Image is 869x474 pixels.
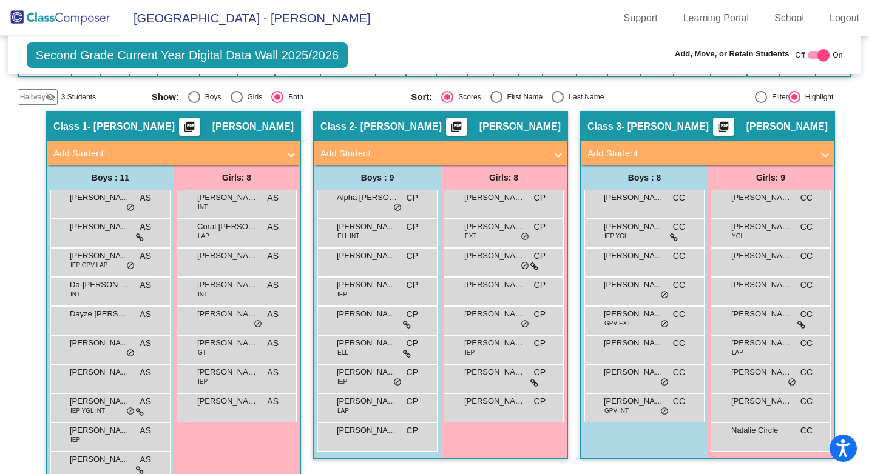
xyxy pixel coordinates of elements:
[140,279,151,292] span: AS
[140,453,151,466] span: AS
[337,366,397,378] span: [PERSON_NAME]
[197,337,258,349] span: [PERSON_NAME]
[197,250,258,262] span: [PERSON_NAME]
[731,366,792,378] span: [PERSON_NAME]
[407,221,418,233] span: CP
[198,290,208,299] span: INT
[479,121,561,133] span: [PERSON_NAME]
[140,221,151,233] span: AS
[604,221,664,233] span: [PERSON_NAME] [PERSON_NAME]
[337,232,359,241] span: ELL INT
[337,279,397,291] span: [PERSON_NAME]
[320,147,546,161] mat-panel-title: Add Student
[587,121,621,133] span: Class 3
[660,319,669,329] span: do_not_disturb_alt
[788,378,796,387] span: do_not_disturb_alt
[182,121,197,138] mat-icon: picture_as_pdf
[604,395,664,407] span: [PERSON_NAME]
[53,121,87,133] span: Class 1
[140,366,151,379] span: AS
[534,308,546,321] span: CP
[464,366,525,378] span: [PERSON_NAME]
[731,395,792,407] span: [PERSON_NAME]
[604,319,631,328] span: GPV EXT
[731,279,792,291] span: [PERSON_NAME]
[581,141,834,165] mat-expansion-panel-header: Add Student
[587,147,813,161] mat-panel-title: Add Student
[70,337,130,349] span: [PERSON_NAME]'[PERSON_NAME]
[126,203,135,213] span: do_not_disturb_alt
[464,250,525,262] span: [PERSON_NAME]
[673,337,685,350] span: CC
[800,192,813,204] span: CC
[407,337,418,350] span: CP
[70,406,105,415] span: IEP YGL INT
[140,337,151,350] span: AS
[20,92,46,102] span: Hallway
[673,308,685,321] span: CC
[267,279,279,292] span: AS
[731,250,792,262] span: [PERSON_NAME]
[673,279,685,292] span: CC
[534,192,546,204] span: CP
[820,8,869,28] a: Logout
[833,50,842,61] span: On
[126,261,135,271] span: do_not_disturb_alt
[337,290,347,299] span: IEP
[660,407,669,416] span: do_not_disturb_alt
[604,250,664,262] span: [PERSON_NAME]
[70,250,130,262] span: [PERSON_NAME]
[152,92,179,102] span: Show:
[267,395,279,408] span: AS
[267,192,279,204] span: AS
[140,395,151,408] span: AS
[660,290,669,300] span: do_not_disturb_alt
[534,250,546,262] span: CP
[502,92,543,102] div: First Name
[800,337,813,350] span: CC
[337,221,397,233] span: [PERSON_NAME]
[441,165,567,190] div: Girls: 8
[464,308,525,320] span: [PERSON_NAME] [PERSON_NAME]
[212,121,294,133] span: [PERSON_NAME]
[354,121,442,133] span: - [PERSON_NAME]
[464,337,525,349] span: [PERSON_NAME] [PERSON_NAME]
[267,366,279,379] span: AS
[604,279,664,291] span: [PERSON_NAME]
[337,406,349,415] span: LAP
[446,118,467,136] button: Print Students Details
[604,366,664,378] span: [PERSON_NAME]
[521,261,529,271] span: do_not_disturb_alt
[140,192,151,204] span: AS
[179,118,200,136] button: Print Students Details
[243,92,263,102] div: Girls
[521,319,529,329] span: do_not_disturb_alt
[320,121,354,133] span: Class 2
[464,395,525,407] span: [PERSON_NAME]
[53,147,279,161] mat-panel-title: Add Student
[46,92,55,102] mat-icon: visibility_off
[449,121,464,138] mat-icon: picture_as_pdf
[708,165,834,190] div: Girls: 9
[70,221,130,233] span: [PERSON_NAME]
[337,377,347,386] span: IEP
[267,308,279,321] span: AS
[197,366,258,378] span: [PERSON_NAME]
[731,221,792,233] span: [PERSON_NAME]
[465,348,475,357] span: IEP
[27,42,348,68] span: Second Grade Current Year Digital Data Wall 2025/2026
[174,165,300,190] div: Girls: 8
[121,8,370,28] span: [GEOGRAPHIC_DATA] - [PERSON_NAME]
[675,48,790,60] span: Add, Move, or Retain Students
[800,92,834,102] div: Highlight
[87,121,175,133] span: - [PERSON_NAME]
[337,348,348,357] span: ELL
[198,348,206,357] span: GT
[70,290,80,299] span: INT
[70,279,130,291] span: Da-[PERSON_NAME]
[407,250,418,262] span: CP
[464,221,525,233] span: [PERSON_NAME]
[337,395,397,407] span: [PERSON_NAME]
[521,232,529,242] span: do_not_disturb_alt
[267,250,279,262] span: AS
